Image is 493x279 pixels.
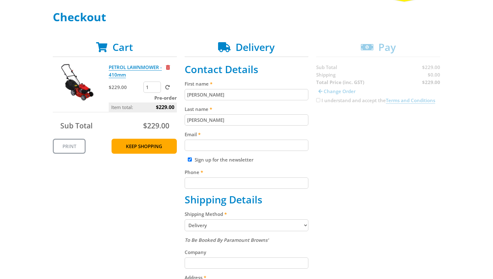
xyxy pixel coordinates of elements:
p: $229.00 [109,83,142,91]
span: $229.00 [143,121,169,131]
input: Please enter your first name. [185,89,309,100]
a: PETROL LAWNMOWER - 410mm [109,64,162,78]
label: First name [185,80,309,87]
a: Keep Shopping [112,139,177,154]
h2: Contact Details [185,63,309,75]
img: PETROL LAWNMOWER - 410mm [59,63,96,101]
span: $229.00 [156,102,174,112]
input: Please enter your last name. [185,114,309,126]
p: Pre-order [109,94,177,102]
span: Delivery [236,40,275,54]
label: Company [185,248,309,256]
label: Shipping Method [185,210,309,218]
em: To Be Booked By Paramount Browns' [185,237,269,243]
input: Please enter your telephone number. [185,177,309,189]
label: Last name [185,105,309,113]
label: Email [185,131,309,138]
h1: Checkout [53,11,440,23]
label: Sign up for the newsletter [195,157,253,163]
span: Cart [112,40,133,54]
span: Sub Total [60,121,92,131]
a: Remove from cart [166,64,170,70]
select: Please select a shipping method. [185,219,309,231]
a: Print [53,139,86,154]
label: Phone [185,168,309,176]
h2: Shipping Details [185,194,309,206]
p: Item total: [109,102,177,112]
input: Please enter your email address. [185,140,309,151]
